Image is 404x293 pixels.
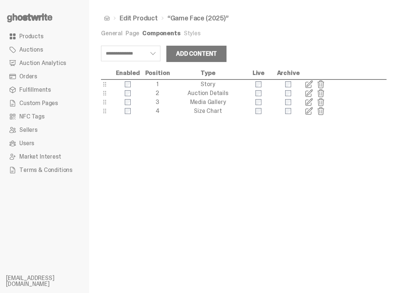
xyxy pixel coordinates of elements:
span: Auctions [19,47,43,53]
a: Products [6,30,83,43]
div: 2 [143,90,172,96]
span: Fulfillments [19,87,51,93]
div: Add Content [176,51,217,57]
div: 3 [143,99,172,105]
a: NFC Tags [6,110,83,123]
span: Users [19,140,34,146]
div: 1 [143,81,172,87]
span: Market Interest [19,154,61,160]
a: Page [126,29,139,37]
span: NFC Tags [19,114,45,120]
a: Terms & Conditions [6,163,83,177]
span: Auction Analytics [19,60,66,66]
a: Components [142,29,180,37]
a: Custom Pages [6,97,83,110]
div: Media Gallery [172,99,244,105]
span: Custom Pages [19,100,58,106]
a: General [101,29,123,37]
a: Sellers [6,123,83,137]
span: Sellers [19,127,38,133]
li: “Game Face (2025)” [158,15,229,22]
a: Auction Analytics [6,56,83,70]
span: Orders [19,74,37,79]
div: Size Chart [172,108,244,114]
a: Styles [184,29,201,37]
div: Archive [273,70,303,76]
a: Users [6,137,83,150]
div: Position [143,70,172,76]
div: Auction Details [172,90,244,96]
div: Enabled [113,70,143,76]
a: Edit Product [120,15,158,22]
div: Live [244,70,273,76]
a: Fulfillments [6,83,83,97]
a: Auctions [6,43,83,56]
span: Products [19,33,43,39]
div: Story [172,81,244,87]
a: Orders [6,70,83,83]
li: [EMAIL_ADDRESS][DOMAIN_NAME] [6,275,95,287]
a: Market Interest [6,150,83,163]
span: Terms & Conditions [19,167,72,173]
div: 4 [143,108,172,114]
div: Type [172,70,244,76]
button: Add Content [166,46,227,62]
